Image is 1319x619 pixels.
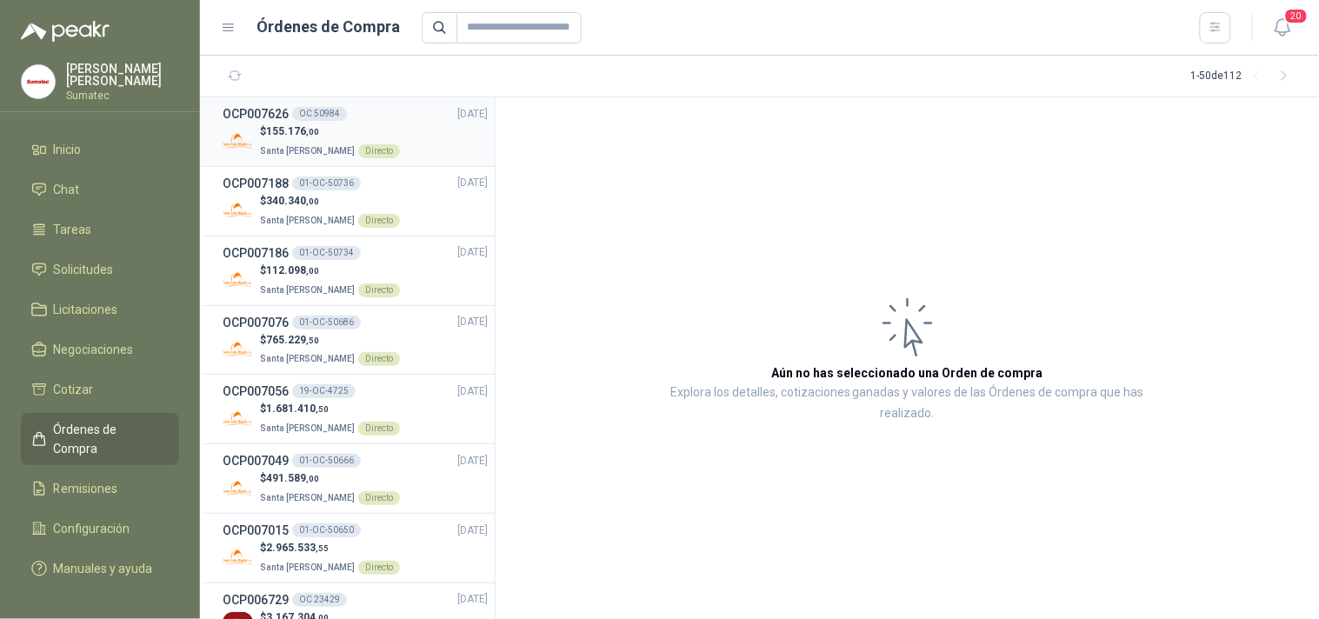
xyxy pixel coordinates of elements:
[358,144,400,158] div: Directo
[21,552,179,585] a: Manuales y ayuda
[266,125,319,137] span: 155.176
[21,293,179,326] a: Licitaciones
[54,300,118,319] span: Licitaciones
[54,519,130,538] span: Configuración
[306,196,319,206] span: ,00
[260,423,355,433] span: Santa [PERSON_NAME]
[21,373,179,406] a: Cotizar
[292,107,347,121] div: OC 50984
[223,104,289,123] h3: OCP007626
[358,561,400,575] div: Directo
[66,90,179,101] p: Sumatec
[260,285,355,295] span: Santa [PERSON_NAME]
[292,176,361,190] div: 01-OC-50736
[316,404,329,414] span: ,50
[223,521,289,540] h3: OCP007015
[306,266,319,276] span: ,00
[457,522,488,539] span: [DATE]
[358,422,400,436] div: Directo
[457,106,488,123] span: [DATE]
[223,196,253,226] img: Company Logo
[266,334,319,346] span: 765.229
[223,313,488,368] a: OCP00707601-OC-50686[DATE] Company Logo$765.229,50Santa [PERSON_NAME]Directo
[260,540,400,556] p: $
[358,491,400,505] div: Directo
[54,260,114,279] span: Solicitudes
[358,352,400,366] div: Directo
[457,244,488,261] span: [DATE]
[223,126,253,156] img: Company Logo
[21,173,179,206] a: Chat
[223,174,488,229] a: OCP00718801-OC-50736[DATE] Company Logo$340.340,00Santa [PERSON_NAME]Directo
[21,253,179,286] a: Solicitudes
[260,401,400,417] p: $
[223,473,253,503] img: Company Logo
[457,314,488,330] span: [DATE]
[266,472,319,484] span: 491.589
[358,214,400,228] div: Directo
[21,333,179,366] a: Negociaciones
[223,243,488,298] a: OCP00718601-OC-50734[DATE] Company Logo$112.098,00Santa [PERSON_NAME]Directo
[292,246,361,260] div: 01-OC-50734
[223,104,488,159] a: OCP007626OC 50984[DATE] Company Logo$155.176,00Santa [PERSON_NAME]Directo
[54,340,134,359] span: Negociaciones
[223,451,289,470] h3: OCP007049
[223,243,289,263] h3: OCP007186
[223,590,289,609] h3: OCP006729
[21,133,179,166] a: Inicio
[22,65,55,98] img: Company Logo
[223,334,253,364] img: Company Logo
[457,383,488,400] span: [DATE]
[260,470,400,487] p: $
[260,123,400,140] p: $
[54,180,80,199] span: Chat
[21,213,179,246] a: Tareas
[223,174,289,193] h3: OCP007188
[223,521,488,576] a: OCP00701501-OC-50650[DATE] Company Logo$2.965.533,55Santa [PERSON_NAME]Directo
[260,216,355,225] span: Santa [PERSON_NAME]
[306,336,319,345] span: ,50
[266,264,319,276] span: 112.098
[292,593,347,607] div: OC 23429
[257,15,401,39] h1: Órdenes de Compra
[260,332,400,349] p: $
[21,512,179,545] a: Configuración
[292,316,361,329] div: 01-OC-50686
[292,454,361,468] div: 01-OC-50666
[54,479,118,498] span: Remisiones
[266,195,319,207] span: 340.340
[21,21,110,42] img: Logo peakr
[1284,8,1309,24] span: 20
[223,313,289,332] h3: OCP007076
[457,175,488,191] span: [DATE]
[266,542,329,554] span: 2.965.533
[457,453,488,469] span: [DATE]
[260,146,355,156] span: Santa [PERSON_NAME]
[223,542,253,573] img: Company Logo
[223,403,253,434] img: Company Logo
[223,451,488,506] a: OCP00704901-OC-50666[DATE] Company Logo$491.589,00Santa [PERSON_NAME]Directo
[457,591,488,608] span: [DATE]
[306,474,319,483] span: ,00
[358,283,400,297] div: Directo
[1191,63,1298,90] div: 1 - 50 de 112
[223,265,253,296] img: Company Logo
[306,127,319,136] span: ,00
[292,523,361,537] div: 01-OC-50650
[1267,12,1298,43] button: 20
[669,383,1145,424] p: Explora los detalles, cotizaciones ganadas y valores de las Órdenes de compra que has realizado.
[66,63,179,87] p: [PERSON_NAME] [PERSON_NAME]
[260,493,355,503] span: Santa [PERSON_NAME]
[21,472,179,505] a: Remisiones
[54,380,94,399] span: Cotizar
[266,403,329,415] span: 1.681.410
[260,193,400,210] p: $
[260,562,355,572] span: Santa [PERSON_NAME]
[54,140,82,159] span: Inicio
[316,543,329,553] span: ,55
[223,382,289,401] h3: OCP007056
[54,220,92,239] span: Tareas
[223,382,488,436] a: OCP00705619-OC-4725[DATE] Company Logo$1.681.410,50Santa [PERSON_NAME]Directo
[54,420,163,458] span: Órdenes de Compra
[772,363,1043,383] h3: Aún no has seleccionado una Orden de compra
